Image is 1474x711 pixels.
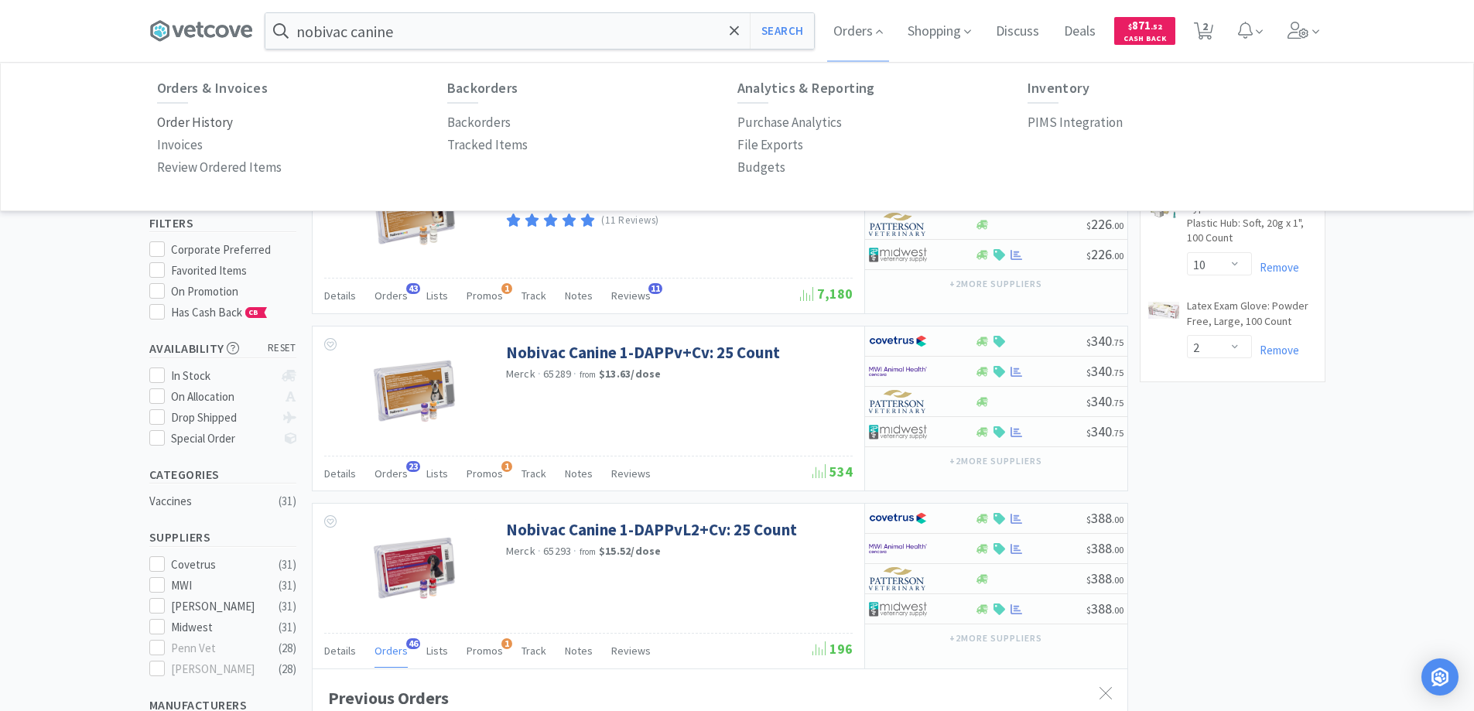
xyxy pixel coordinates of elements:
[157,157,282,178] p: Review Ordered Items
[149,528,296,546] h5: Suppliers
[1112,427,1123,439] span: . 75
[869,567,927,590] img: f5e969b455434c6296c6d81ef179fa71_3.png
[406,283,420,294] span: 43
[279,660,296,679] div: ( 28 )
[501,638,512,649] span: 1
[268,340,296,357] span: reset
[374,289,408,303] span: Orders
[611,467,651,480] span: Reviews
[1058,25,1102,39] a: Deals
[149,214,296,232] h5: Filters
[426,644,448,658] span: Lists
[573,544,576,558] span: ·
[1187,200,1317,252] a: Hypodermic Needle with Plastic Hub: Soft, 20g x 1", 100 Count
[426,467,448,480] span: Lists
[279,555,296,574] div: ( 31 )
[1086,604,1091,616] span: $
[1086,392,1123,410] span: 340
[737,134,803,156] a: File Exports
[171,305,268,320] span: Has Cash Back
[1086,544,1091,555] span: $
[869,243,927,266] img: 4dd14cff54a648ac9e977f0c5da9bc2e_5.png
[1086,337,1091,348] span: $
[171,597,267,616] div: [PERSON_NAME]
[350,342,476,443] img: 42f95e5a743841278645bf6df80e2494_398724.jpg
[565,467,593,480] span: Notes
[447,112,511,133] p: Backorders
[812,463,853,480] span: 534
[1086,220,1091,231] span: $
[1252,343,1299,357] a: Remove
[506,342,780,363] a: Nobivac Canine 1-DAPPv+Cv: 25 Count
[506,367,535,381] a: Merck
[942,450,1049,472] button: +2more suppliers
[1188,26,1219,40] a: 2
[157,111,233,134] a: Order History
[1086,574,1091,586] span: $
[1112,544,1123,555] span: . 00
[1128,18,1162,32] span: 871
[538,544,541,558] span: ·
[737,157,785,178] p: Budgets
[157,135,203,156] p: Invoices
[737,111,842,134] a: Purchase Analytics
[506,544,535,558] a: Merck
[869,330,927,353] img: 77fca1acd8b6420a9015268ca798ef17_1.png
[1112,250,1123,261] span: . 00
[737,156,785,179] a: Budgets
[1252,260,1299,275] a: Remove
[580,546,597,557] span: from
[157,80,447,96] h6: Orders & Invoices
[869,537,927,560] img: f6b2451649754179b5b4e0c70c3f7cb0_2.png
[350,165,476,265] img: fee88c8e823d47ceb73d99632189d33c_398737.jpg
[522,644,546,658] span: Track
[1086,539,1123,557] span: 388
[1086,245,1123,263] span: 226
[1028,112,1123,133] p: PIMS Integration
[171,660,267,679] div: [PERSON_NAME]
[543,544,571,558] span: 65293
[467,467,503,480] span: Promos
[374,644,408,658] span: Orders
[171,388,274,406] div: On Allocation
[501,461,512,472] span: 1
[1112,397,1123,408] span: . 75
[426,289,448,303] span: Lists
[1086,397,1091,408] span: $
[157,156,282,179] a: Review Ordered Items
[942,627,1049,649] button: +2more suppliers
[374,467,408,480] span: Orders
[324,289,356,303] span: Details
[1421,658,1459,696] div: Open Intercom Messenger
[1086,362,1123,380] span: 340
[279,576,296,595] div: ( 31 )
[737,112,842,133] p: Purchase Analytics
[1086,427,1091,439] span: $
[543,367,571,381] span: 65289
[1148,302,1179,319] img: 63b726b4bdb546c78504cf68a062709a_125580.jpeg
[324,467,356,480] span: Details
[1086,509,1123,527] span: 388
[1187,299,1317,335] a: Latex Exam Glove: Powder Free, Large, 100 Count
[171,618,267,637] div: Midwest
[171,429,274,448] div: Special Order
[1112,367,1123,378] span: . 75
[1123,35,1166,45] span: Cash Back
[599,367,662,381] strong: $13.63 / dose
[406,461,420,472] span: 23
[149,492,275,511] div: Vaccines
[737,135,803,156] p: File Exports
[1028,111,1123,134] a: PIMS Integration
[171,241,296,259] div: Corporate Preferred
[1086,569,1123,587] span: 388
[869,390,927,413] img: f5e969b455434c6296c6d81ef179fa71_3.png
[611,289,651,303] span: Reviews
[447,134,528,156] a: Tracked Items
[611,644,651,658] span: Reviews
[157,134,203,156] a: Invoices
[279,639,296,658] div: ( 28 )
[279,597,296,616] div: ( 31 )
[565,644,593,658] span: Notes
[1112,337,1123,348] span: . 75
[800,285,853,303] span: 7,180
